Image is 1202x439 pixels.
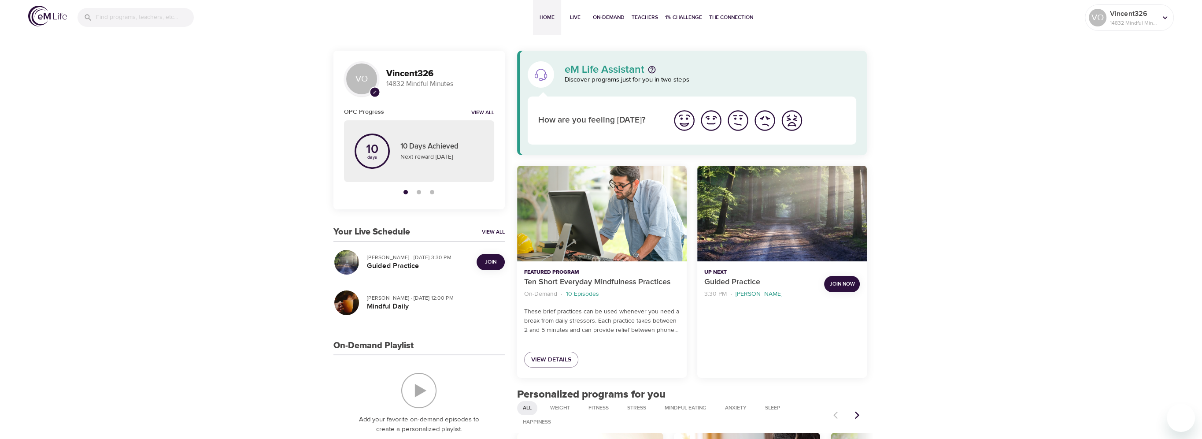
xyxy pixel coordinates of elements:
[719,401,752,415] div: Anxiety
[96,8,194,27] input: Find programs, teachers, etc...
[760,404,786,412] span: Sleep
[621,401,652,415] div: Stress
[545,404,575,412] span: Weight
[28,6,67,26] img: logo
[659,404,712,412] span: Mindful Eating
[524,268,680,276] p: Featured Program
[565,75,857,85] p: Discover programs just for you in two steps
[524,290,557,299] p: On-Demand
[726,108,750,133] img: ok
[333,341,414,351] h3: On-Demand Playlist
[531,354,571,365] span: View Details
[736,290,782,299] p: [PERSON_NAME]
[366,143,378,156] p: 10
[665,13,702,22] span: 1% Challenge
[401,373,436,408] img: On-Demand Playlist
[659,401,712,415] div: Mindful Eating
[704,276,817,288] p: Guided Practice
[1089,9,1106,26] div: VO
[344,107,384,117] h6: OPC Progress
[698,107,725,134] button: I'm feeling good
[367,261,470,271] h5: Guided Practice
[517,401,537,415] div: All
[824,276,860,292] button: Join Now
[386,79,494,89] p: 14832 Mindful Minutes
[536,13,558,22] span: Home
[704,290,727,299] p: 3:30 PM
[751,107,778,134] button: I'm feeling bad
[477,254,505,270] button: Join
[538,114,660,127] p: How are you feeling [DATE]?
[544,401,576,415] div: Weight
[730,288,732,300] li: ·
[671,107,698,134] button: I'm feeling great
[1110,19,1157,27] p: 14832 Mindful Minutes
[333,227,410,237] h3: Your Live Schedule
[704,288,817,300] nav: breadcrumb
[704,268,817,276] p: Up Next
[524,307,680,335] p: These brief practices can be used whenever you need a break from daily stressors. Each practice t...
[367,253,470,261] p: [PERSON_NAME] · [DATE] 3:30 PM
[780,108,804,133] img: worst
[367,294,498,302] p: [PERSON_NAME] · [DATE] 12:00 PM
[565,64,644,75] p: eM Life Assistant
[622,404,651,412] span: Stress
[829,279,854,289] span: Join Now
[351,415,487,435] p: Add your favorite on-demand episodes to create a personalized playlist.
[485,257,496,267] span: Join
[517,415,557,429] div: Happiness
[759,401,786,415] div: Sleep
[583,401,614,415] div: Fitness
[720,404,752,412] span: Anxiety
[1110,8,1157,19] p: Vincent326
[725,107,751,134] button: I'm feeling ok
[344,61,379,97] div: VO
[565,13,586,22] span: Live
[709,13,753,22] span: The Connection
[753,108,777,133] img: bad
[524,276,680,288] p: Ten Short Everyday Mindfulness Practices
[524,352,578,368] a: View Details
[697,166,867,261] button: Guided Practice
[471,109,494,117] a: View all notifications
[1167,404,1195,432] iframe: Button to launch messaging window
[524,288,680,300] nav: breadcrumb
[367,302,498,311] h5: Mindful Daily
[400,141,484,153] p: 10 Days Achieved
[566,290,599,299] p: 10 Episodes
[632,13,658,22] span: Teachers
[517,388,867,401] h2: Personalized programs for you
[518,418,556,426] span: Happiness
[593,13,625,22] span: On-Demand
[778,107,805,134] button: I'm feeling worst
[366,156,378,159] p: days
[518,404,537,412] span: All
[517,166,687,261] button: Ten Short Everyday Mindfulness Practices
[583,404,614,412] span: Fitness
[672,108,696,133] img: great
[482,228,505,236] a: View All
[561,288,562,300] li: ·
[400,153,484,162] p: Next reward [DATE]
[534,67,548,82] img: eM Life Assistant
[699,108,723,133] img: good
[847,406,867,425] button: Next items
[386,69,494,79] h3: Vincent326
